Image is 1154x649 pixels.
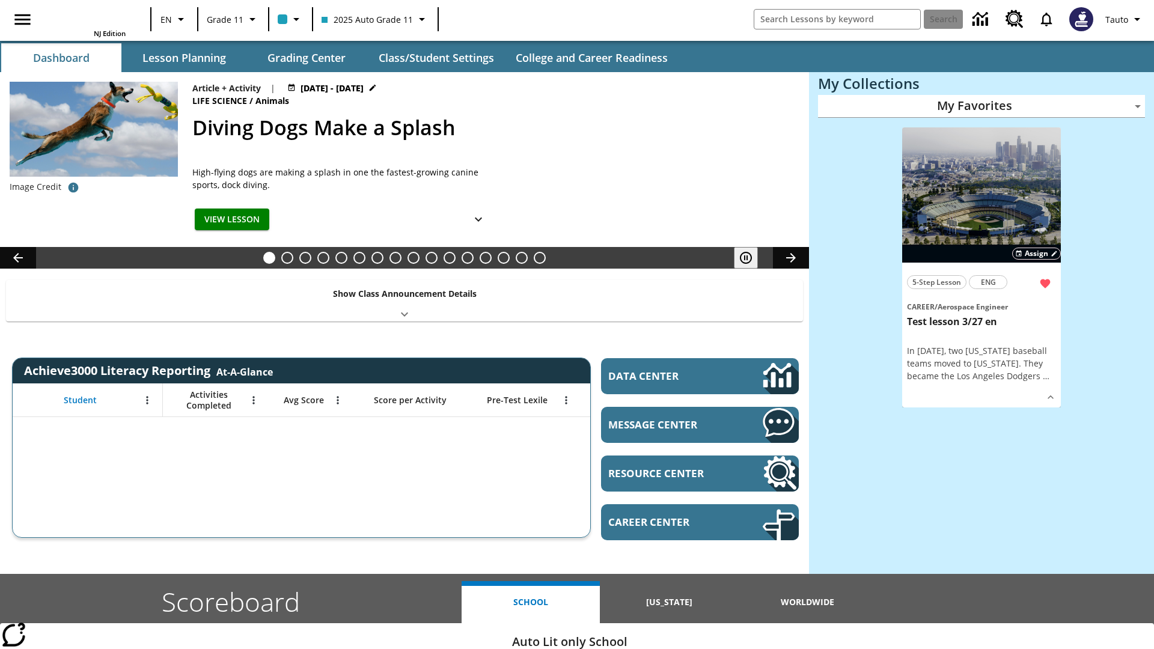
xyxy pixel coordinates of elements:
button: Slide 15 Point of View [516,252,528,264]
img: A dog is jumping high in the air in an attempt to grab a yellow toy with its mouth. [10,82,178,177]
span: NJ Edition [94,29,126,38]
button: 5-Step Lesson [907,275,966,289]
span: Avg Score [284,395,324,406]
button: Slide 6 Solar Power to the People [353,252,365,264]
span: Topic: Career/Aerospace Engineer [907,300,1056,313]
span: 5-Step Lesson [912,276,961,288]
button: Grading Center [246,43,367,72]
button: Slide 13 Between Two Worlds [480,252,492,264]
span: / [935,302,938,312]
div: lesson details [902,127,1061,408]
p: Article + Activity [192,82,261,94]
span: Career [907,302,935,312]
button: Remove from Favorites [1034,273,1056,294]
span: Student [64,395,97,406]
button: Slide 7 Attack of the Terrifying Tomatoes [371,252,383,264]
h2: Diving Dogs Make a Splash [192,112,795,143]
button: Slide 11 Pre-release lesson [444,252,456,264]
span: Pre-Test Lexile [487,395,548,406]
button: Open Menu [557,391,575,409]
a: Home [47,5,126,29]
span: Aerospace Engineer [938,302,1008,312]
p: Image Credit [10,181,61,193]
button: Language: EN, Select a language [155,8,194,30]
button: Class color is light blue. Change class color [273,8,308,30]
a: Data Center [965,3,998,36]
button: View Lesson [195,209,269,231]
span: | [270,82,275,94]
button: Slide 8 Fashion Forward in Ancient Rome [389,252,401,264]
span: Message Center [608,418,727,431]
button: Slide 9 The Invasion of the Free CD [408,252,420,264]
a: Career Center [601,504,799,540]
div: Show Class Announcement Details [6,280,803,321]
span: Resource Center [608,466,727,480]
span: Tauto [1105,13,1128,26]
a: Data Center [601,358,799,394]
button: College and Career Readiness [506,43,677,72]
span: Achieve3000 Literacy Reporting [24,362,273,379]
span: Score per Activity [374,395,447,406]
span: Assign [1025,248,1048,259]
span: ENG [981,276,996,288]
button: Slide 4 Cars of the Future? [317,252,329,264]
button: Class: 2025 Auto Grade 11, Select your class [317,8,434,30]
a: Message Center [601,407,799,443]
button: Profile/Settings [1101,8,1149,30]
button: Grade: Grade 11, Select a grade [202,8,264,30]
div: Home [47,4,126,38]
button: Select a new avatar [1062,4,1101,35]
button: Dashboard [1,43,121,72]
button: Slide 2 Do You Want Fries With That? [281,252,293,264]
div: In [DATE], two [US_STATE] baseball teams moved to [US_STATE]. They became the Los Angeles Dodgers [907,344,1056,382]
h3: Test lesson 3/27 en [907,315,1056,328]
div: Pause [734,247,770,269]
a: Resource Center, Will open in new tab [601,456,799,492]
button: Slide 1 Diving Dogs Make a Splash [263,252,275,264]
button: Lesson Planning [124,43,244,72]
button: ENG [969,275,1007,289]
div: My Favorites [818,95,1145,118]
button: Slide 10 Mixed Practice: Citing Evidence [426,252,438,264]
span: Animals [255,94,292,108]
button: Pause [734,247,758,269]
h3: My Collections [818,75,1145,92]
span: Life Science [192,94,249,108]
span: Career Center [608,515,727,529]
img: Avatar [1069,7,1093,31]
span: / [249,95,253,106]
div: At-A-Glance [216,363,273,379]
input: search field [754,10,920,29]
a: Resource Center, Will open in new tab [998,3,1031,35]
button: Slide 16 The Constitution's Balancing Act [534,252,546,264]
span: Data Center [608,369,722,383]
button: Lesson carousel, Next [773,247,809,269]
span: Grade 11 [207,13,243,26]
button: Slide 3 Dirty Jobs Kids Had To Do [299,252,311,264]
button: Open Menu [138,391,156,409]
a: Notifications [1031,4,1062,35]
button: [US_STATE] [600,581,738,623]
button: Slide 12 Career Lesson [462,252,474,264]
button: Open Menu [329,391,347,409]
button: Show Details [466,209,490,231]
span: Activities Completed [169,389,248,411]
span: [DATE] - [DATE] [301,82,364,94]
button: Worldwide [739,581,877,623]
button: School [462,581,600,623]
button: Image credit: Gloria Anderson/Alamy Stock Photo [61,177,85,198]
div: High-flying dogs are making a splash in one the fastest-growing canine sports, dock diving. [192,166,493,191]
button: Assign Choose Dates [1012,248,1061,260]
span: EN [160,13,172,26]
button: Class/Student Settings [369,43,504,72]
span: 2025 Auto Grade 11 [322,13,413,26]
button: Show Details [1042,388,1060,406]
button: Slide 5 The Last Homesteaders [335,252,347,264]
button: Aug 26 - Aug 27 Choose Dates [285,82,379,94]
button: Open Menu [245,391,263,409]
span: … [1043,370,1049,382]
button: Slide 14 Hooray for Constitution Day! [498,252,510,264]
button: Open side menu [5,2,40,37]
p: Show Class Announcement Details [333,287,477,300]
